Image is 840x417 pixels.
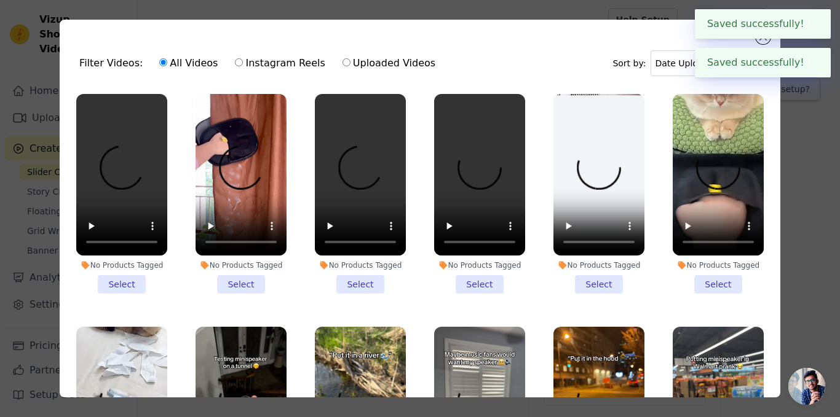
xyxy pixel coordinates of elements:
div: No Products Tagged [673,260,764,270]
div: No Products Tagged [434,260,525,270]
div: Saved successfully! [695,48,831,77]
label: Instagram Reels [234,55,325,71]
div: Filter Videos: [79,49,442,77]
div: Sort by: [612,50,761,76]
div: No Products Tagged [76,260,167,270]
label: Uploaded Videos [342,55,436,71]
button: Close [804,55,818,70]
div: No Products Tagged [315,260,406,270]
div: No Products Tagged [196,260,287,270]
label: All Videos [159,55,218,71]
button: Close [804,17,818,31]
div: Saved successfully! [695,9,831,39]
a: Open chat [788,368,825,405]
div: No Products Tagged [553,260,644,270]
